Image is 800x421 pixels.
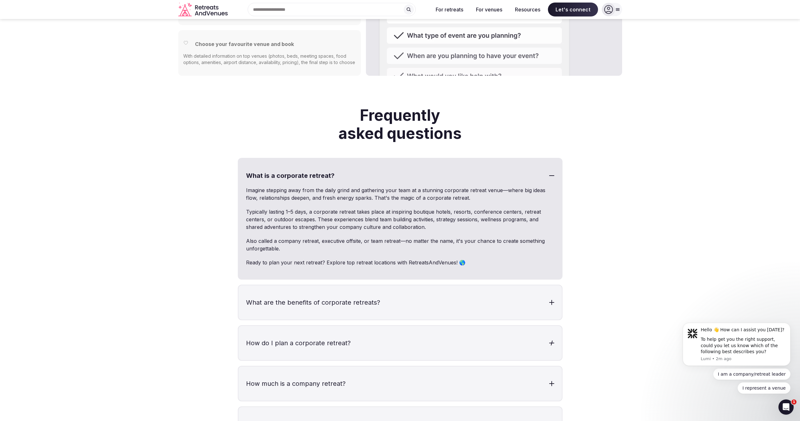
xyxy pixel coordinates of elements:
[471,3,507,16] button: For venues
[778,399,794,415] iframe: Intercom live chat
[195,40,294,48] h3: Choose your favourite venue and book
[238,285,562,320] h3: What are the benefits of corporate retreats?
[178,3,229,17] svg: Retreats and Venues company logo
[183,53,356,72] p: With detailed information on top venues (photos, beds, meeting spaces, food options, amenities, a...
[238,159,562,193] h3: What is a corporate retreat?
[791,399,797,405] span: 1
[548,3,598,16] span: Let's connect
[246,237,554,252] p: Also called a company retreat, executive offsite, or team retreat—no matter the name, it's your c...
[329,106,471,143] h2: Frequently asked questions
[178,3,229,17] a: Visit the homepage
[246,208,554,231] p: Typically lasting 1–5 days, a corporate retreat takes place at inspiring boutique hotels, resorts...
[238,326,562,360] h3: How do I plan a corporate retreat?
[431,3,468,16] button: For retreats
[246,186,554,202] p: Imagine stepping away from the daily grind and gathering your team at a stunning corporate retrea...
[510,3,545,16] button: Resources
[246,259,554,266] p: Ready to plan your next retreat? Explore top retreat locations with RetreatsAndVenues! 🌎
[238,366,562,401] h3: How much is a company retreat?
[673,288,800,404] iframe: Intercom notifications message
